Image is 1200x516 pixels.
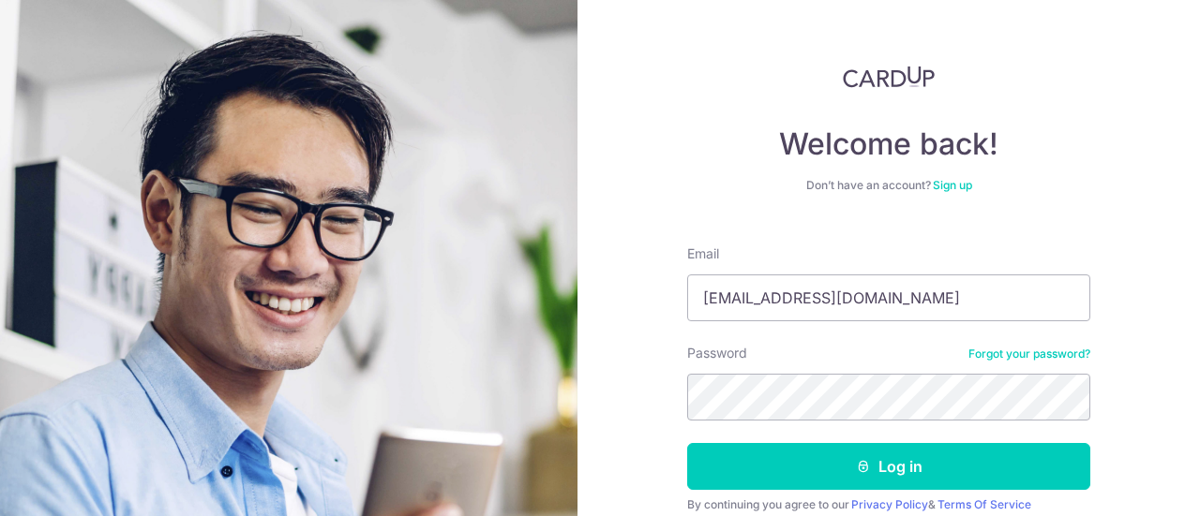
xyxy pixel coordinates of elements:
a: Forgot your password? [968,346,1090,361]
label: Password [687,344,747,362]
div: By continuing you agree to our & [687,497,1090,512]
h4: Welcome back! [687,125,1090,163]
div: Don’t have an account? [687,178,1090,193]
a: Privacy Policy [851,497,928,511]
a: Sign up [933,178,972,192]
button: Log in [687,443,1090,490]
img: CardUp Logo [843,66,935,88]
label: Email [687,244,719,263]
a: Terms Of Service [937,497,1031,511]
input: Enter your Email [687,274,1090,321]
